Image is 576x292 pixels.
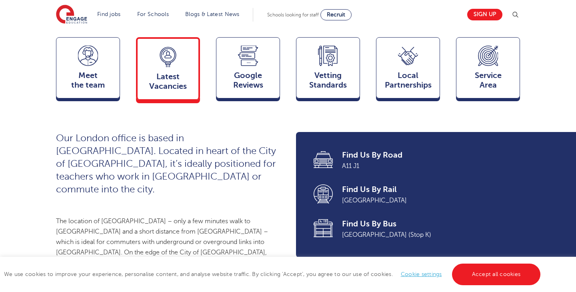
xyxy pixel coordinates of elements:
span: Latest Vacancies [142,72,194,91]
span: Recruit [327,12,345,18]
a: Local Partnerships [376,37,440,102]
a: Recruit [320,9,352,20]
span: [GEOGRAPHIC_DATA] (Stop K) [342,230,509,240]
a: Cookie settings [401,271,442,277]
span: Service Area [460,71,516,90]
a: ServiceArea [456,37,520,102]
span: [GEOGRAPHIC_DATA] [342,195,509,206]
span: We use cookies to improve your experience, personalise content, and analyse website traffic. By c... [4,271,542,277]
a: For Schools [137,11,169,17]
a: Blogs & Latest News [185,11,240,17]
a: Accept all cookies [452,264,541,285]
span: Find Us By Rail [342,184,509,195]
span: Meet the team [60,71,116,90]
span: Local Partnerships [380,71,436,90]
span: Schools looking for staff [267,12,319,18]
a: Meetthe team [56,37,120,102]
img: Engage Education [56,5,87,25]
span: Find Us By Road [342,150,509,161]
span: A11 J1 [342,161,509,171]
span: Find Us By Bus [342,218,509,230]
a: Sign up [467,9,502,20]
a: GoogleReviews [216,37,280,102]
span: Our London office is based in [GEOGRAPHIC_DATA]. Located in heart of the City of [GEOGRAPHIC_DATA... [56,133,276,195]
span: Vetting Standards [300,71,356,90]
span: Google Reviews [220,71,276,90]
a: Find jobs [97,11,121,17]
a: VettingStandards [296,37,360,102]
a: LatestVacancies [136,37,200,103]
